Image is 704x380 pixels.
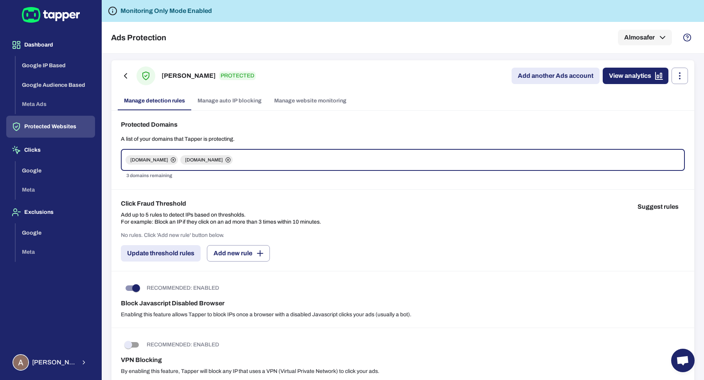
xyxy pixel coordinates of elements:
button: Google IP Based [16,56,95,75]
a: Protected Websites [6,123,95,129]
button: Google [16,161,95,181]
span: [PERSON_NAME] Sobih [32,358,76,366]
a: Google Audience Based [16,81,95,88]
span: [DOMAIN_NAME] [180,157,228,163]
span: [DOMAIN_NAME] [126,157,173,163]
a: Manage auto IP blocking [191,91,268,110]
a: Google IP Based [16,62,95,68]
p: By enabling this feature, Tapper will block any IP that uses a VPN (Virtual Private Network) to c... [121,368,685,375]
h6: Monitoring Only Mode Enabled [120,6,212,16]
div: [DOMAIN_NAME] [126,155,178,165]
a: View analytics [603,68,668,84]
p: RECOMMENDED: ENABLED [147,341,219,348]
button: Ahmed Sobih[PERSON_NAME] Sobih [6,351,95,374]
button: Clicks [6,139,95,161]
p: No rules. Click 'Add new rule' button below. [121,232,224,239]
button: Protected Websites [6,116,95,138]
button: Add new rule [207,245,270,262]
h6: Click Fraud Threshold [121,199,321,208]
button: Suggest rules [631,199,685,215]
p: RECOMMENDED: ENABLED [147,285,219,292]
p: Enabling this feature allows Tapper to block IPs once a browser with a disabled Javascript clicks... [121,311,685,318]
button: Google Audience Based [16,75,95,95]
button: Dashboard [6,34,95,56]
button: Exclusions [6,201,95,223]
h6: VPN Blocking [121,355,685,365]
h6: Block Javascript Disabled Browser [121,299,685,308]
img: Ahmed Sobih [13,355,28,370]
button: Google [16,223,95,243]
a: Exclusions [6,208,95,215]
svg: Tapper is not blocking any fraudulent activity for this domain [108,6,117,16]
h6: [PERSON_NAME] [162,71,216,81]
a: Add another Ads account [512,68,600,84]
a: Google [16,229,95,235]
button: Update threshold rules [121,245,201,262]
p: A list of your domains that Tapper is protecting. [121,136,685,143]
h6: Protected Domains [121,120,685,129]
button: Almosafer [618,30,672,45]
div: [DOMAIN_NAME] [180,155,233,165]
p: 3 domains remaining [126,172,679,180]
p: PROTECTED [219,72,256,80]
a: Open chat [671,349,695,372]
a: Manage website monitoring [268,91,353,110]
a: Google [16,167,95,173]
h5: Ads Protection [111,33,166,42]
p: Add up to 5 rules to detect IPs based on thresholds. For example: Block an IP if they click on an... [121,212,321,226]
a: Clicks [6,146,95,153]
a: Manage detection rules [118,91,191,110]
a: Dashboard [6,41,95,48]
